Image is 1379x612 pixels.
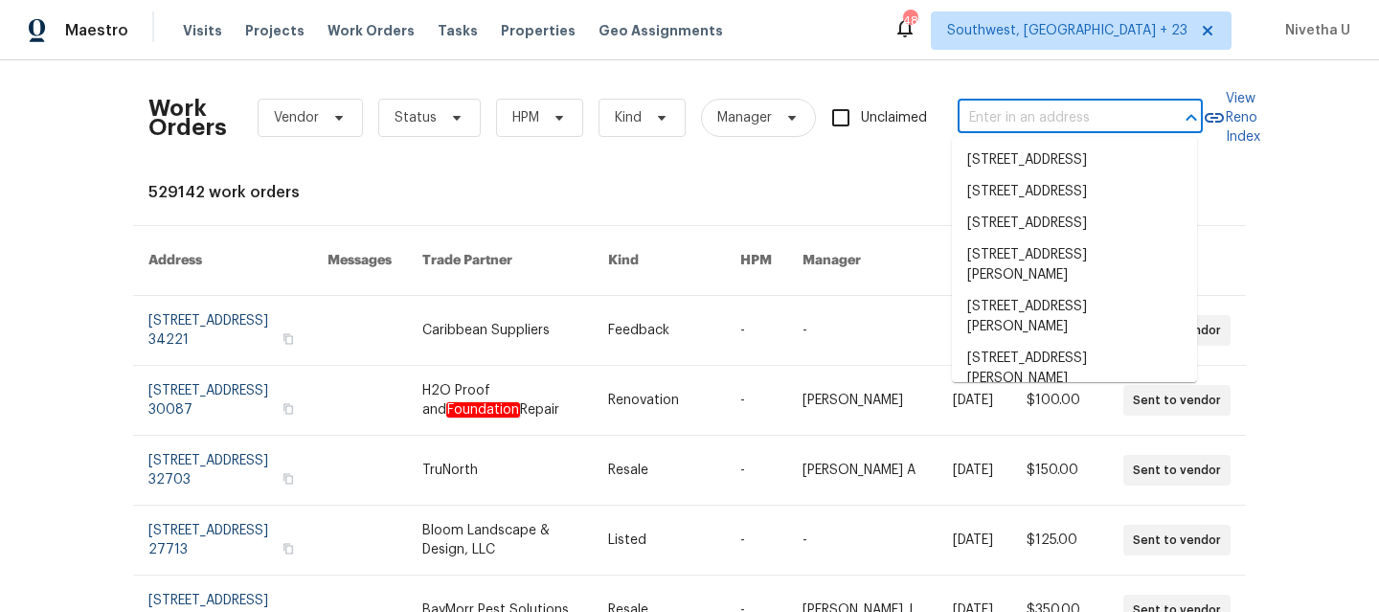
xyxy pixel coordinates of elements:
li: [STREET_ADDRESS] [952,176,1197,208]
td: Renovation [593,366,725,436]
span: Southwest, [GEOGRAPHIC_DATA] + 23 [947,21,1187,40]
button: Copy Address [280,400,297,418]
td: - [787,506,937,576]
button: Copy Address [280,330,297,348]
span: HPM [512,108,539,127]
td: - [725,296,787,366]
li: [STREET_ADDRESS][PERSON_NAME] [952,343,1197,395]
td: - [725,506,787,576]
span: Nivetha U [1277,21,1350,40]
span: Vendor [274,108,319,127]
a: View Reno Index [1203,89,1260,147]
li: [STREET_ADDRESS][PERSON_NAME] [952,291,1197,343]
th: Manager [787,226,937,296]
th: HPM [725,226,787,296]
span: Projects [245,21,305,40]
span: Work Orders [328,21,415,40]
span: Kind [615,108,642,127]
li: [STREET_ADDRESS] [952,208,1197,239]
th: Kind [593,226,725,296]
span: Status [395,108,437,127]
span: Geo Assignments [599,21,723,40]
td: Caribbean Suppliers [407,296,593,366]
th: Due Date [938,226,1011,296]
li: [STREET_ADDRESS] [952,145,1197,176]
span: Manager [717,108,772,127]
td: Resale [593,436,725,506]
th: Trade Partner [407,226,593,296]
td: Feedback [593,296,725,366]
input: Enter in an address [958,103,1149,133]
span: Maestro [65,21,128,40]
td: - [725,366,787,436]
th: Messages [312,226,407,296]
div: 482 [903,11,916,31]
button: Copy Address [280,540,297,557]
td: TruNorth [407,436,593,506]
span: Properties [501,21,576,40]
th: Address [133,226,312,296]
td: Bloom Landscape & Design, LLC [407,506,593,576]
button: Copy Address [280,470,297,487]
span: Visits [183,21,222,40]
td: Listed [593,506,725,576]
td: - [787,296,937,366]
span: Tasks [438,24,478,37]
td: H2O Proof and Repair [407,366,593,436]
td: [PERSON_NAME] A [787,436,937,506]
li: [STREET_ADDRESS][PERSON_NAME] [952,239,1197,291]
div: 529142 work orders [148,183,1231,202]
h2: Work Orders [148,99,227,137]
span: Unclaimed [861,108,927,128]
td: - [725,436,787,506]
button: Close [1178,104,1205,131]
td: [PERSON_NAME] [787,366,937,436]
